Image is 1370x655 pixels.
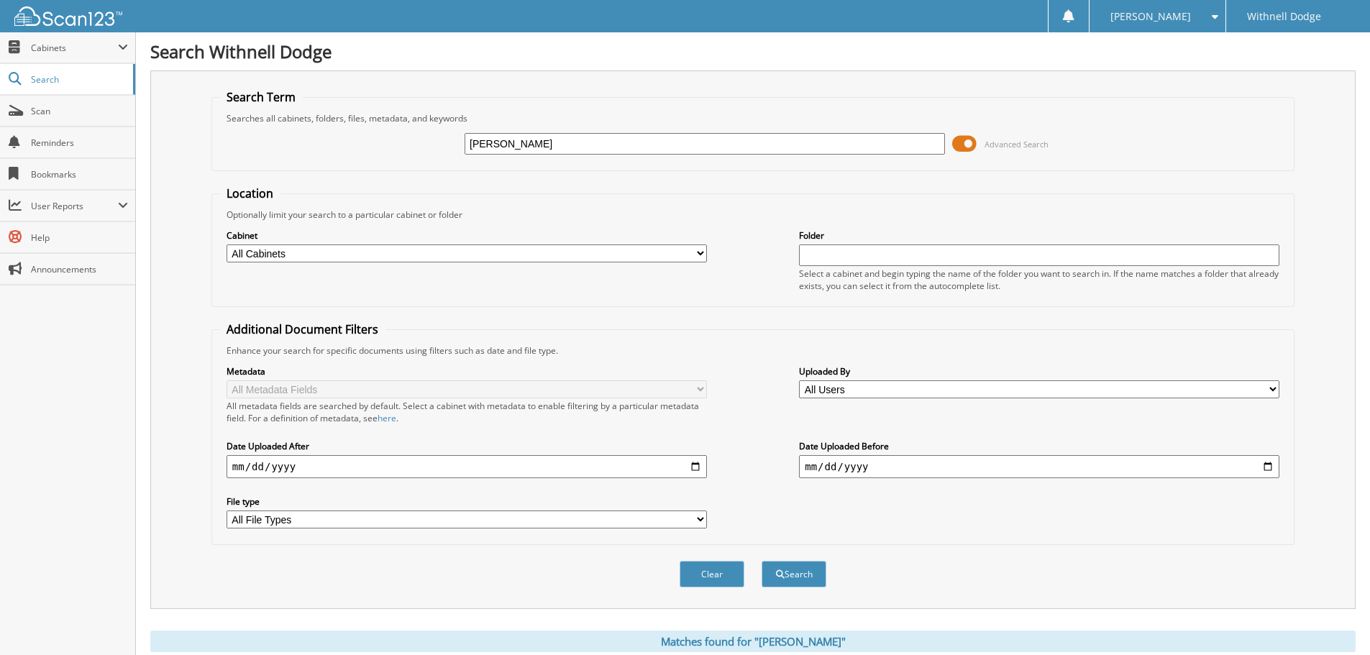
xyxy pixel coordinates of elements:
[31,42,118,54] span: Cabinets
[31,137,128,149] span: Reminders
[227,229,707,242] label: Cabinet
[150,40,1356,63] h1: Search Withnell Dodge
[227,400,707,424] div: All metadata fields are searched by default. Select a cabinet with metadata to enable filtering b...
[1247,12,1321,21] span: Withnell Dodge
[31,200,118,212] span: User Reports
[799,267,1279,292] div: Select a cabinet and begin typing the name of the folder you want to search in. If the name match...
[219,321,385,337] legend: Additional Document Filters
[31,105,128,117] span: Scan
[378,412,396,424] a: here
[219,209,1287,221] div: Optionally limit your search to a particular cabinet or folder
[150,631,1356,652] div: Matches found for "[PERSON_NAME]"
[762,561,826,587] button: Search
[799,229,1279,242] label: Folder
[799,440,1279,452] label: Date Uploaded Before
[799,455,1279,478] input: end
[799,365,1279,377] label: Uploaded By
[31,263,128,275] span: Announcements
[219,344,1287,357] div: Enhance your search for specific documents using filters such as date and file type.
[31,168,128,180] span: Bookmarks
[31,232,128,244] span: Help
[219,185,280,201] legend: Location
[227,455,707,478] input: start
[1110,12,1191,21] span: [PERSON_NAME]
[680,561,744,587] button: Clear
[227,365,707,377] label: Metadata
[227,440,707,452] label: Date Uploaded After
[31,73,126,86] span: Search
[227,495,707,508] label: File type
[219,112,1287,124] div: Searches all cabinets, folders, files, metadata, and keywords
[219,89,303,105] legend: Search Term
[14,6,122,26] img: scan123-logo-white.svg
[985,139,1049,150] span: Advanced Search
